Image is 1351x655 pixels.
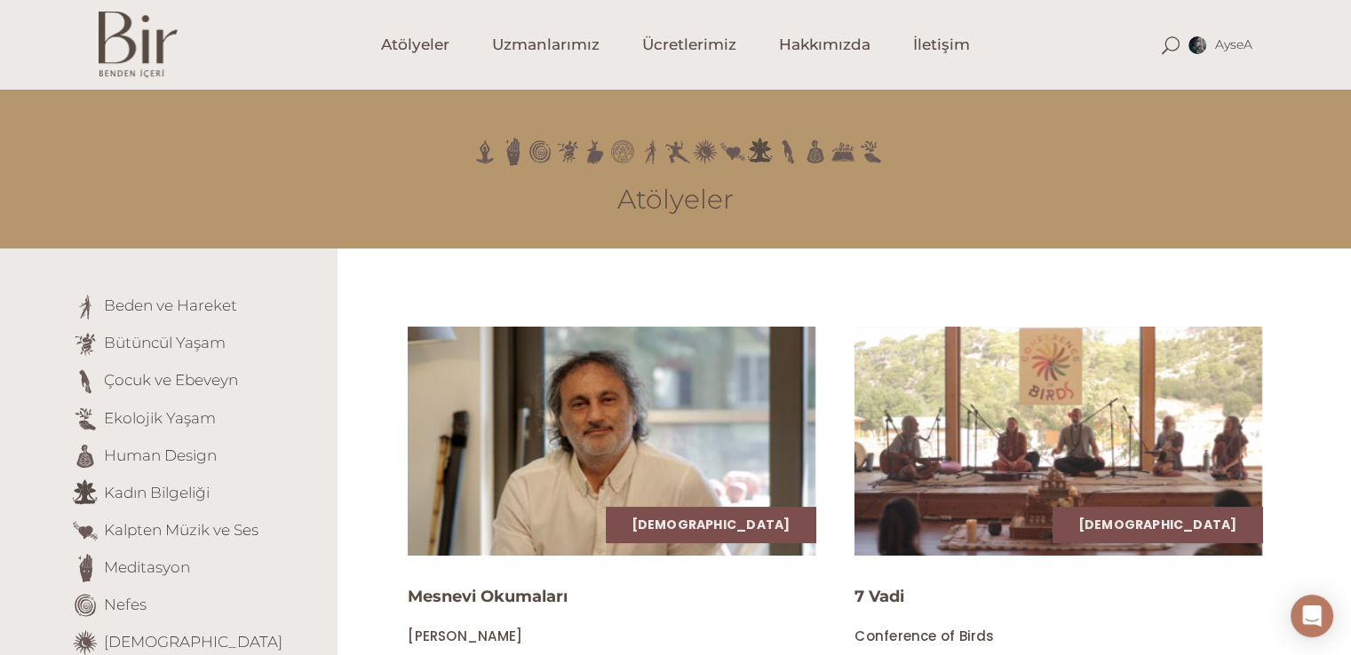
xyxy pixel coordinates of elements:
[104,595,147,612] a: Nefes
[779,35,870,55] span: Hakkımızda
[104,408,216,426] a: Ekolojik Yaşam
[492,35,600,55] span: Uzmanlarımız
[854,587,904,606] a: 7 Vadi
[1188,36,1206,54] img: AyseA1.jpg
[1078,516,1237,533] a: [DEMOGRAPHIC_DATA]
[104,483,210,501] a: Kadın Bilgeliği
[1291,595,1333,637] div: Open Intercom Messenger
[408,627,522,645] span: [PERSON_NAME]
[408,627,522,644] a: [PERSON_NAME]
[381,35,449,55] span: Atölyeler
[104,520,258,538] a: Kalpten Müzik ve Ses
[854,627,994,644] a: Conference of Birds
[642,35,736,55] span: Ücretlerimiz
[1214,36,1252,52] span: AyseA
[632,516,791,533] a: [DEMOGRAPHIC_DATA]
[104,446,217,463] a: Human Design
[104,334,226,351] a: Bütüncül Yaşam
[104,371,238,389] a: Çocuk ve Ebeveyn
[104,557,190,575] a: Meditasyon
[913,35,970,55] span: İletişim
[854,627,994,645] span: Conference of Birds
[408,587,568,606] a: Mesnevi Okumaları
[104,296,237,314] a: Beden ve Hareket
